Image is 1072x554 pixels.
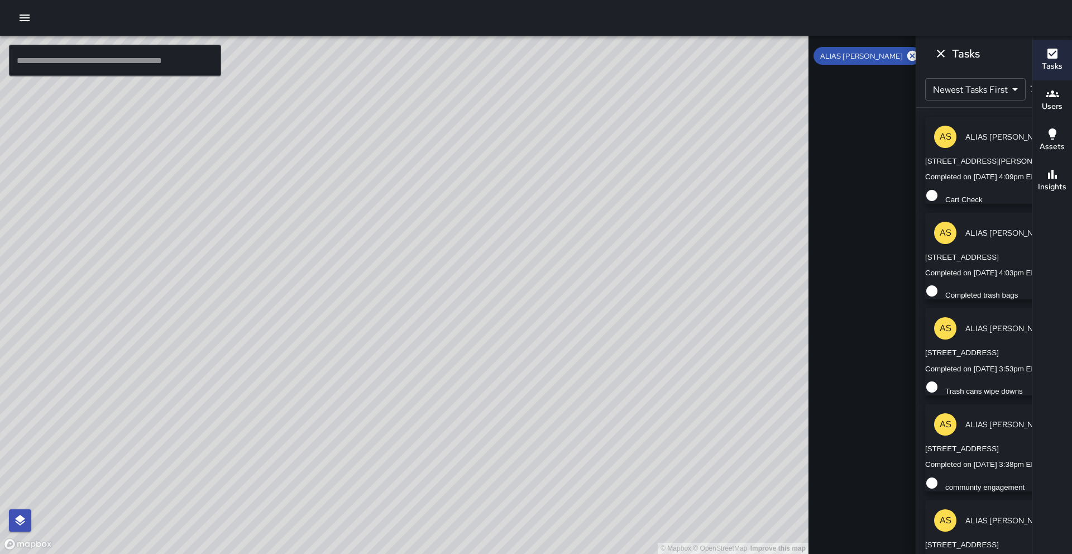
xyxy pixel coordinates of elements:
button: Assets [1032,121,1072,161]
p: 71 tasks [1026,83,1063,96]
p: AS [940,514,951,527]
p: Completed on [DATE] 3:53pm EDT [925,365,1063,373]
span: Completed trash bags [939,291,1025,299]
div: [STREET_ADDRESS] [925,445,1063,453]
span: community engagement [939,483,1031,491]
h6: Users [1042,101,1063,113]
div: [STREET_ADDRESS] [925,348,1063,357]
div: [STREET_ADDRESS] [925,253,1063,261]
span: ALIAS [PERSON_NAME] [965,131,1054,142]
h6: Tasks [952,45,980,63]
div: ALIAS [PERSON_NAME] [813,47,921,65]
button: Users [1032,80,1072,121]
p: Completed on [DATE] 4:09pm EDT [925,173,1063,181]
button: ASALIAS [PERSON_NAME][STREET_ADDRESS][PERSON_NAME]Completed on [DATE] 4:09pm EDTCart Check [925,117,1063,204]
button: ASALIAS [PERSON_NAME][STREET_ADDRESS]Completed on [DATE] 3:53pm EDTTrash cans wipe downs [925,308,1063,395]
button: Dismiss [930,42,952,65]
span: ALIAS [PERSON_NAME] [965,323,1054,334]
div: [STREET_ADDRESS][PERSON_NAME] [925,157,1063,165]
span: ALIAS [PERSON_NAME] [813,51,910,61]
h6: Assets [1040,141,1065,153]
p: AS [940,322,951,335]
button: ASALIAS [PERSON_NAME][STREET_ADDRESS]Completed on [DATE] 4:03pm EDTCompleted trash bags [925,213,1063,300]
p: AS [940,226,951,240]
span: ALIAS [PERSON_NAME] [965,227,1054,238]
p: Completed on [DATE] 4:03pm EDT [925,269,1063,277]
p: Completed on [DATE] 3:38pm EDT [925,460,1063,469]
span: ALIAS [PERSON_NAME] [965,515,1054,526]
h6: Tasks [1042,60,1063,73]
button: ASALIAS [PERSON_NAME][STREET_ADDRESS]Completed on [DATE] 3:38pm EDTcommunity engagement [925,404,1063,491]
p: AS [940,130,951,144]
button: Insights [1032,161,1072,201]
span: ALIAS [PERSON_NAME] [965,419,1054,430]
span: Trash cans wipe downs [939,387,1030,395]
span: Cart Check [939,195,989,204]
p: AS [940,418,951,431]
div: Newest Tasks First [925,78,1026,101]
h6: Insights [1038,181,1066,193]
button: Tasks [1032,40,1072,80]
div: [STREET_ADDRESS] [925,541,1063,549]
